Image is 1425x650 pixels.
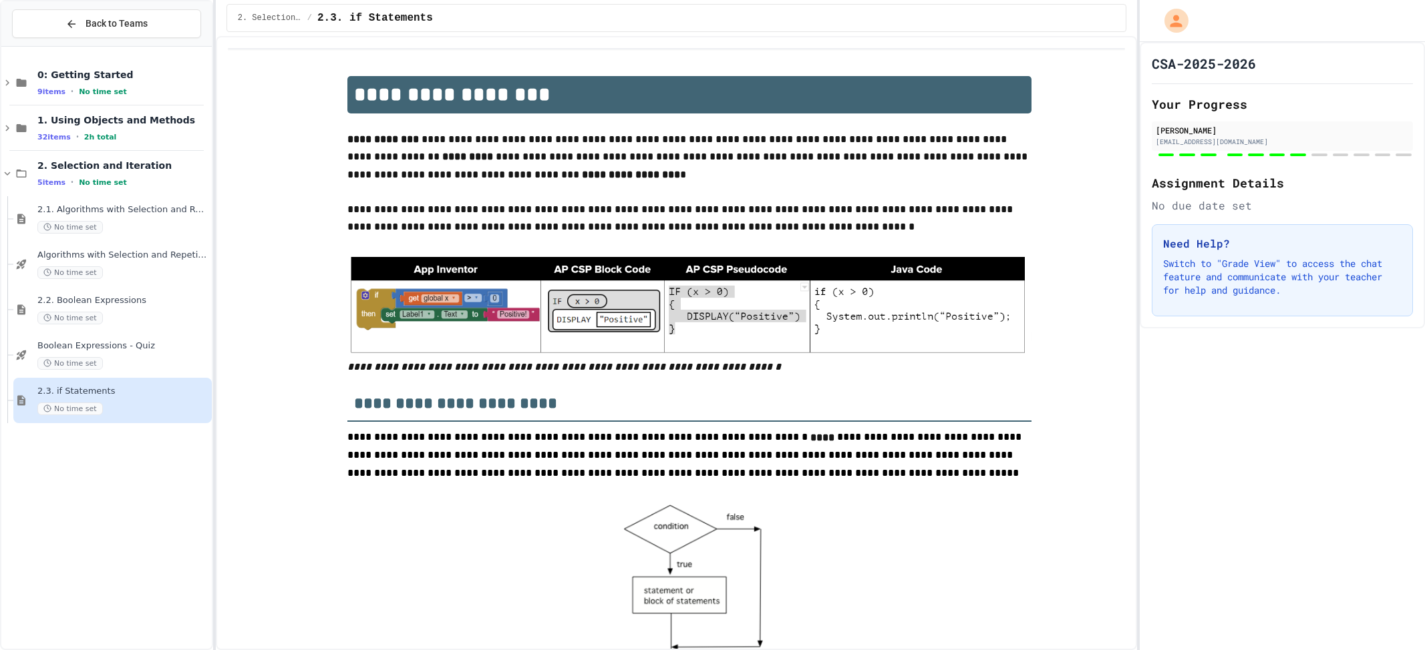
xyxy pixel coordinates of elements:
span: 2.1. Algorithms with Selection and Repetition [37,204,209,216]
span: • [71,177,73,188]
span: • [71,86,73,97]
span: No time set [37,221,103,234]
iframe: chat widget [1369,597,1412,637]
span: 2. Selection and Iteration [37,159,209,172]
div: My Account [1150,5,1192,36]
span: • [76,131,79,142]
span: 9 items [37,87,65,96]
span: 2. Selection and Iteration [238,13,302,23]
span: Back to Teams [86,17,148,31]
p: Switch to "Grade View" to access the chat feature and communicate with your teacher for help and ... [1163,257,1402,297]
iframe: chat widget [1314,539,1412,595]
span: 2.3. if Statements [317,10,433,26]
h2: Your Progress [1152,95,1413,113]
span: No time set [37,312,103,324]
span: No time set [79,87,127,96]
h2: Assignment Details [1152,174,1413,192]
span: No time set [37,402,103,415]
span: Algorithms with Selection and Repetition - Topic 2.1 [37,250,209,261]
span: Boolean Expressions - Quiz [37,340,209,352]
span: 2h total [84,133,117,141]
span: 5 items [37,178,65,187]
span: / [307,13,312,23]
h1: CSA-2025-2026 [1152,54,1256,73]
span: 2.3. if Statements [37,386,209,397]
span: 1. Using Objects and Methods [37,114,209,126]
div: No due date set [1152,198,1413,214]
span: 32 items [37,133,71,141]
span: No time set [37,357,103,370]
span: 0: Getting Started [37,69,209,81]
div: [PERSON_NAME] [1156,124,1409,136]
span: 2.2. Boolean Expressions [37,295,209,306]
span: No time set [37,266,103,279]
button: Back to Teams [12,9,201,38]
span: No time set [79,178,127,187]
div: [EMAIL_ADDRESS][DOMAIN_NAME] [1156,137,1409,147]
h3: Need Help? [1163,236,1402,252]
